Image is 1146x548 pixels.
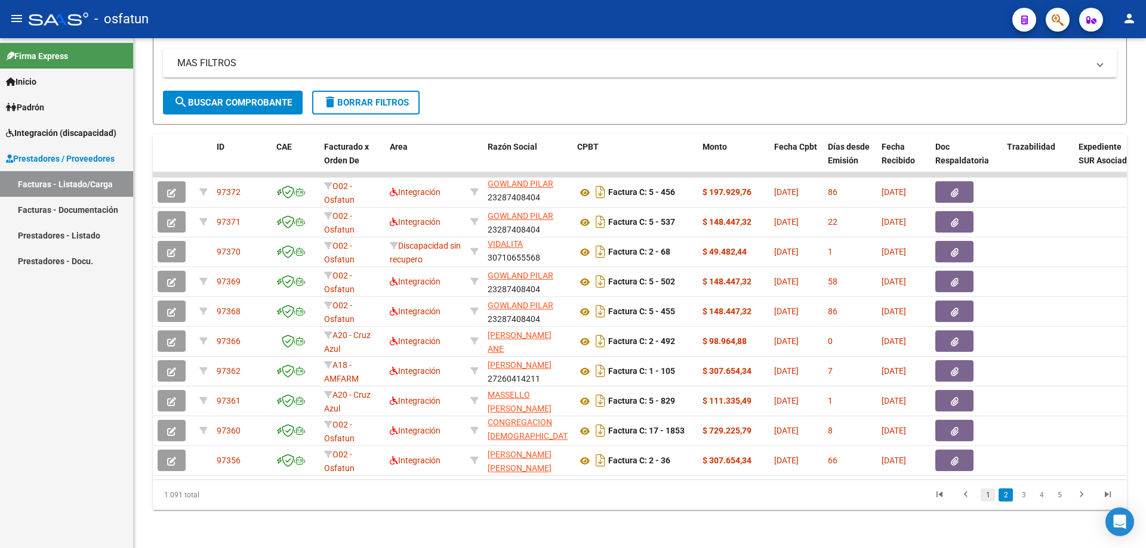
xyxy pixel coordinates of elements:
span: Prestadores / Proveedores [6,152,115,165]
datatable-header-cell: CAE [272,134,319,187]
datatable-header-cell: ID [212,134,272,187]
a: go to next page [1070,488,1093,501]
div: 23287408404 [488,299,568,324]
div: 27385774473 [488,448,568,473]
a: go to previous page [954,488,977,501]
datatable-header-cell: Area [385,134,466,187]
i: Descargar documento [593,421,608,440]
li: page 1 [979,485,997,505]
span: [PERSON_NAME] [PERSON_NAME] [488,450,552,473]
span: [DATE] [882,277,906,286]
span: Trazabilidad [1007,142,1055,151]
span: [DATE] [882,396,906,405]
span: [DATE] [774,306,799,316]
span: Integración [390,277,440,286]
i: Descargar documento [593,451,608,470]
span: Area [390,142,408,151]
span: Expediente SUR Asociado [1079,142,1132,165]
span: A20 - Cruz Azul [324,330,371,354]
a: 1 [981,488,995,501]
div: 23287408404 [488,269,568,294]
span: GOWLAND PILAR [488,179,553,188]
span: 86 [828,306,837,316]
i: Descargar documento [593,272,608,291]
span: 97360 [217,426,241,435]
span: - osfatun [94,6,149,32]
span: 97361 [217,396,241,405]
strong: $ 148.447,32 [703,217,751,227]
datatable-header-cell: Facturado x Orden De [319,134,385,187]
strong: Factura C: 1 - 105 [608,367,675,376]
span: [DATE] [774,396,799,405]
span: Doc Respaldatoria [935,142,989,165]
span: [DATE] [774,187,799,197]
strong: Factura C: 5 - 502 [608,277,675,287]
datatable-header-cell: Días desde Emisión [823,134,877,187]
a: 5 [1052,488,1067,501]
span: Integración [390,187,440,197]
strong: Factura C: 2 - 36 [608,456,670,466]
span: 97356 [217,456,241,465]
span: Facturado x Orden De [324,142,369,165]
strong: Factura C: 5 - 537 [608,218,675,227]
button: Borrar Filtros [312,91,420,114]
span: MASSELLO [PERSON_NAME] [488,390,552,413]
li: page 4 [1033,485,1050,505]
datatable-header-cell: Fecha Cpbt [769,134,823,187]
span: [DATE] [774,366,799,376]
strong: Factura C: 2 - 68 [608,247,670,257]
span: [DATE] [774,336,799,346]
span: Padrón [6,101,44,114]
datatable-header-cell: Monto [698,134,769,187]
span: 97369 [217,277,241,286]
span: [DATE] [882,247,906,256]
strong: Factura C: 5 - 455 [608,307,675,317]
span: 97371 [217,217,241,227]
span: GOWLAND PILAR [488,301,553,310]
span: Borrar Filtros [323,97,409,108]
span: Días desde Emisión [828,142,870,165]
span: [DATE] [774,217,799,227]
span: O02 - Osfatun Propio [324,271,355,308]
li: page 2 [997,485,1015,505]
li: page 5 [1050,485,1068,505]
a: 4 [1034,488,1049,501]
span: Fecha Recibido [882,142,915,165]
strong: $ 98.964,88 [703,336,747,346]
strong: $ 148.447,32 [703,277,751,286]
span: 8 [828,426,833,435]
span: [DATE] [882,366,906,376]
span: 7 [828,366,833,376]
span: Integración [390,456,440,465]
span: Integración [390,396,440,405]
span: O02 - Osfatun Propio [324,450,355,487]
i: Descargar documento [593,391,608,410]
button: Buscar Comprobante [163,91,303,114]
span: O02 - Osfatun Propio [324,211,355,248]
span: 97362 [217,366,241,376]
span: [DATE] [882,217,906,227]
i: Descargar documento [593,182,608,202]
strong: $ 148.447,32 [703,306,751,316]
span: Buscar Comprobante [174,97,292,108]
strong: $ 307.654,34 [703,366,751,376]
div: 30545610295 [488,418,568,443]
div: 30710655568 [488,239,568,264]
span: [DATE] [882,336,906,346]
a: 3 [1016,488,1031,501]
span: Fecha Cpbt [774,142,817,151]
span: Discapacidad sin recupero [390,241,461,264]
span: 22 [828,217,837,227]
i: Descargar documento [593,361,608,380]
div: 23287408404 [488,209,568,234]
span: Integración [390,366,440,376]
span: [DATE] [774,426,799,435]
mat-icon: menu [10,11,24,26]
span: 97366 [217,336,241,346]
datatable-header-cell: Razón Social [483,134,572,187]
span: [PERSON_NAME] ANE [488,330,552,354]
span: [DATE] [882,187,906,197]
span: O02 - Osfatun Propio [324,420,355,457]
span: O02 - Osfatun Propio [324,241,355,278]
mat-icon: delete [323,95,337,109]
